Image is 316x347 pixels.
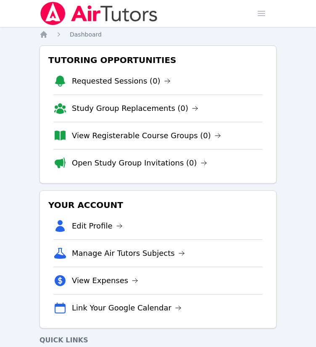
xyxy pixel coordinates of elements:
a: Study Group Replacements (0) [72,103,198,114]
img: Air Tutors [39,2,158,25]
a: Edit Profile [72,220,123,232]
a: View Expenses [72,275,138,287]
nav: Breadcrumb [39,30,276,39]
a: Requested Sessions (0) [72,75,171,87]
a: Manage Air Tutors Subjects [72,247,185,259]
h3: Tutoring Opportunities [47,53,269,68]
h3: Your Account [47,197,269,213]
a: Link Your Google Calendar [72,302,182,314]
a: Open Study Group Invitations (0) [72,157,207,169]
a: View Registerable Course Groups (0) [72,130,221,142]
a: Dashboard [70,30,102,39]
span: Dashboard [70,31,102,38]
h4: Quick Links [39,335,276,345]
